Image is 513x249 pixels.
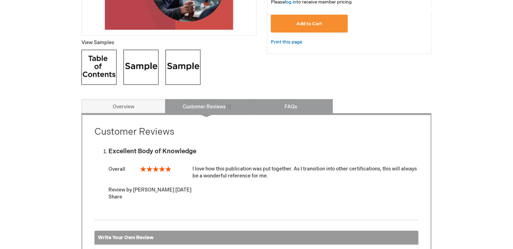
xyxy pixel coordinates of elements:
a: Customer Reviews1 [165,99,249,113]
img: Click to view [166,50,201,85]
img: Click to view [124,50,159,85]
span: Share [108,194,122,200]
div: 100% [140,166,171,172]
span: Add to Cart [296,21,322,27]
span: Overall [108,166,125,172]
strong: [PERSON_NAME] [133,187,174,193]
strong: Write Your Own Review [98,235,154,241]
button: Add to Cart [271,15,348,33]
img: Click to view [82,50,117,85]
div: I love how this publication was put together. As I transition into other certifications, this wil... [108,166,419,180]
time: [DATE] [175,187,191,193]
a: FAQs [249,99,333,113]
a: Print this page [271,38,302,47]
span: Review by [108,187,132,193]
div: Excellent Body of Knowledge [108,148,419,155]
strong: Customer Reviews [94,127,174,137]
span: 1 [226,104,232,110]
a: Overview [82,99,166,113]
p: View Samples [82,39,256,46]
